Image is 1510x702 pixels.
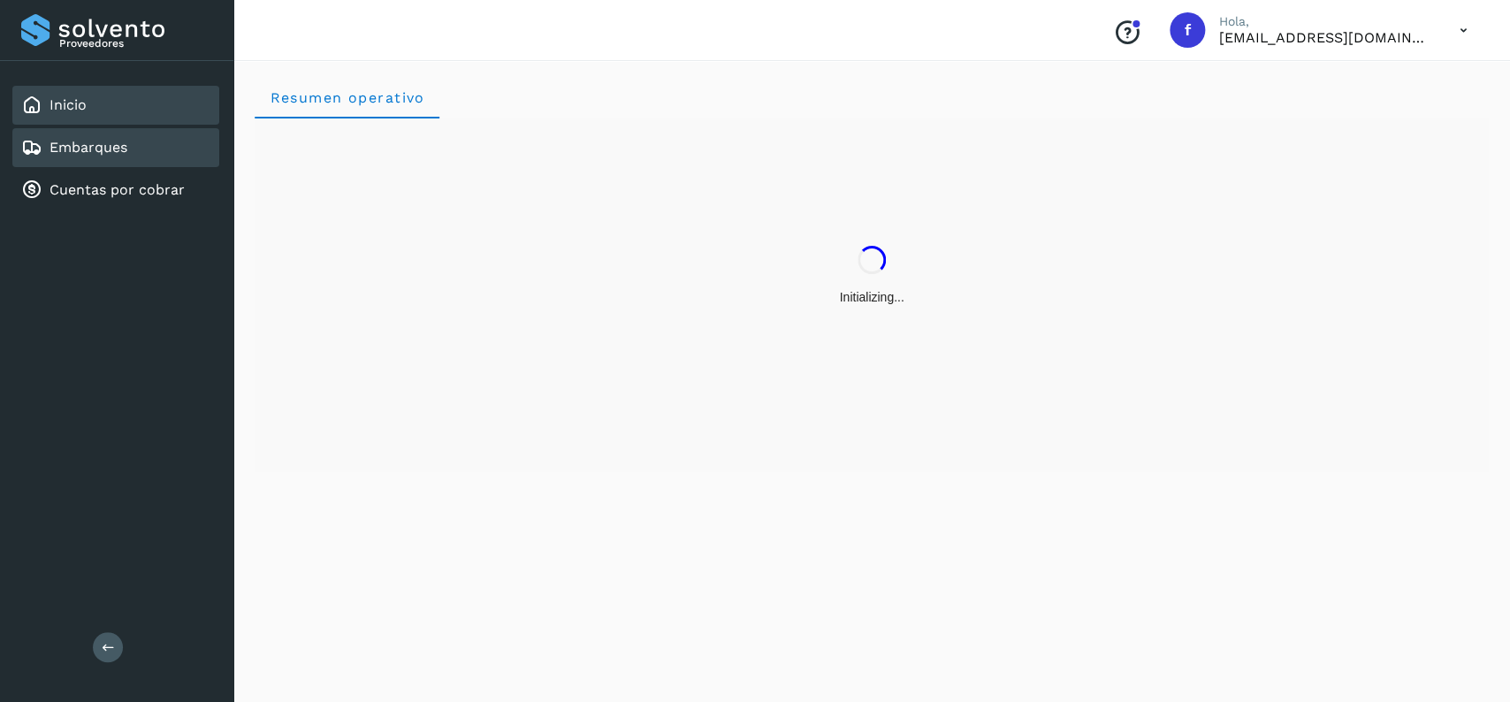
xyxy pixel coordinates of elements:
p: Hola, [1219,14,1431,29]
div: Embarques [12,128,219,167]
a: Inicio [50,96,87,113]
span: Resumen operativo [269,89,425,106]
p: Proveedores [59,37,212,50]
div: Inicio [12,86,219,125]
a: Embarques [50,139,127,156]
p: facturacion@expresssanjavier.com [1219,29,1431,46]
a: Cuentas por cobrar [50,181,185,198]
div: Cuentas por cobrar [12,171,219,210]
